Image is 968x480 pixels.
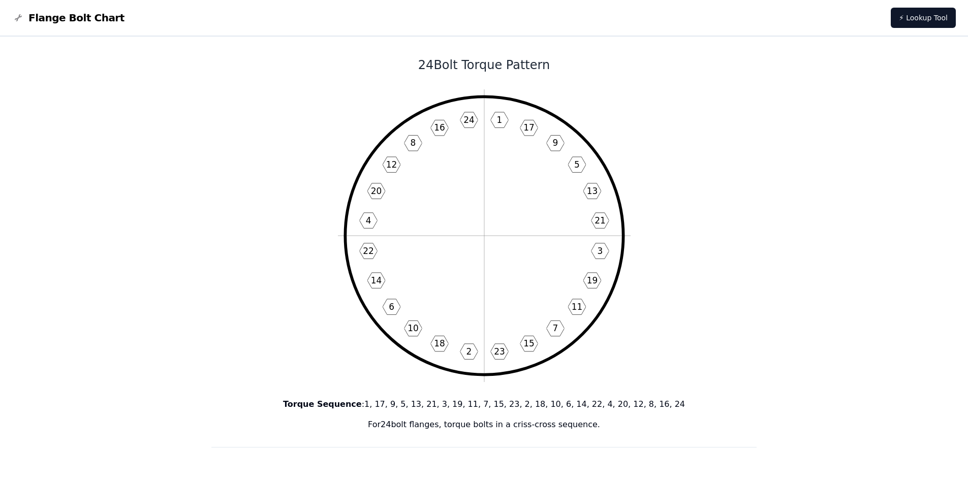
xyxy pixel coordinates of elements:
[597,246,603,256] text: 3
[211,419,757,431] p: For 24 bolt flanges, torque bolts in a criss-cross sequence.
[211,57,757,73] h1: 24 Bolt Torque Pattern
[552,323,558,333] text: 7
[28,11,124,25] span: Flange Bolt Chart
[12,12,24,24] img: Flange Bolt Chart Logo
[389,302,394,312] text: 6
[434,338,445,348] text: 18
[386,159,397,170] text: 12
[365,215,371,226] text: 4
[552,138,558,148] text: 9
[283,399,362,409] b: Torque Sequence
[494,346,505,357] text: 23
[434,122,445,133] text: 16
[370,275,382,285] text: 14
[370,186,382,196] text: 20
[363,246,374,256] text: 22
[463,115,475,125] text: 24
[410,138,416,148] text: 8
[408,323,419,333] text: 10
[466,346,472,357] text: 2
[523,338,535,348] text: 15
[571,302,582,312] text: 11
[496,115,502,125] text: 1
[595,215,606,226] text: 21
[211,398,757,410] p: : 1, 17, 9, 5, 13, 21, 3, 19, 11, 7, 15, 23, 2, 18, 10, 6, 14, 22, 4, 20, 12, 8, 16, 24
[12,11,124,25] a: Flange Bolt Chart LogoFlange Bolt Chart
[586,275,598,285] text: 19
[891,8,956,28] a: ⚡ Lookup Tool
[574,159,580,170] text: 5
[586,186,598,196] text: 13
[523,122,535,133] text: 17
